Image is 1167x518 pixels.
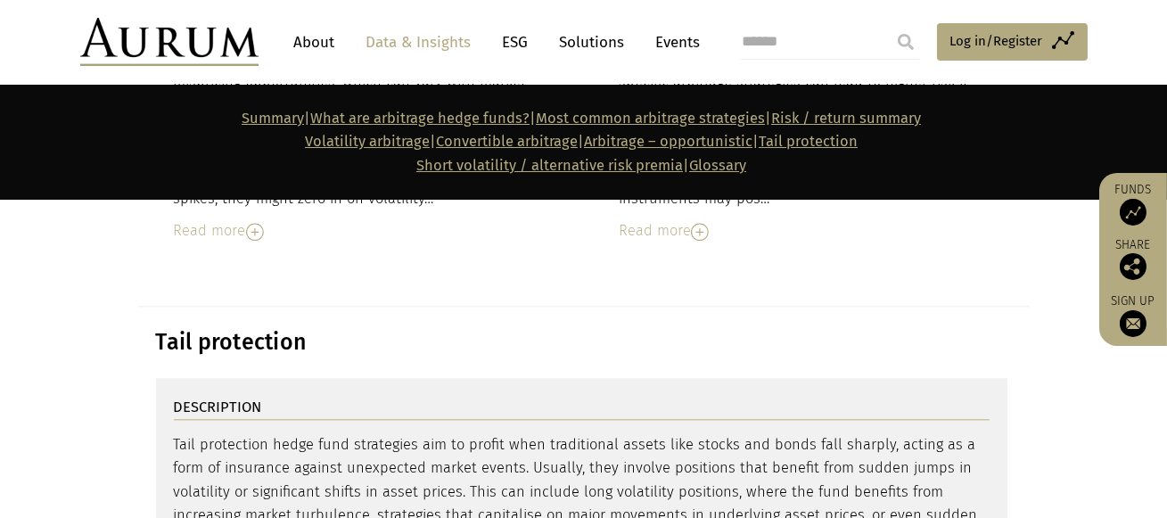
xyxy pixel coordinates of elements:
input: Submit [888,24,924,60]
a: About [285,26,344,59]
img: Sign up to our newsletter [1120,310,1146,337]
strong: | | | [242,110,771,127]
img: Read More [246,223,264,241]
a: Short volatility / alternative risk premia [416,157,683,174]
a: Risk / return summary [771,110,921,127]
strong: DESCRIPTION [174,399,262,415]
strong: | | | [305,133,759,150]
a: ESG [494,26,538,59]
a: Funds [1108,182,1158,226]
span: | [416,157,746,174]
a: Glossary [689,157,746,174]
a: Volatility arbitrage [305,133,430,150]
div: Read more [619,219,990,243]
h3: Tail protection [156,329,1007,356]
a: Log in/Register [937,23,1088,61]
span: Log in/Register [950,30,1043,52]
img: Access Funds [1120,199,1146,226]
a: Solutions [551,26,634,59]
a: Sign up [1108,293,1158,337]
a: Data & Insights [357,26,481,59]
a: Most common arbitrage strategies [536,110,765,127]
img: Read More [691,223,709,241]
div: Read more [174,219,545,243]
a: Summary [242,110,304,127]
a: Tail protection [759,133,858,150]
div: Share [1108,239,1158,280]
a: Convertible arbitrage [436,133,578,150]
a: Events [647,26,701,59]
img: Aurum [80,18,259,66]
img: Share this post [1120,253,1146,280]
a: Arbitrage – opportunistic [584,133,752,150]
a: What are arbitrage hedge funds? [310,110,530,127]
